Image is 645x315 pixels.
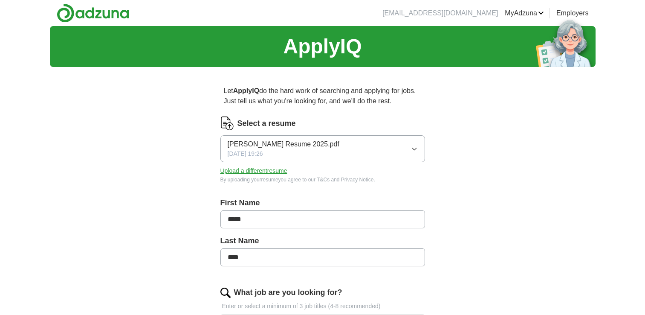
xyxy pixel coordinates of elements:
button: [PERSON_NAME] Resume 2025.pdf[DATE] 19:26 [220,135,425,162]
label: Last Name [220,235,425,247]
button: Upload a differentresume [220,166,287,175]
span: [PERSON_NAME] Resume 2025.pdf [228,139,339,149]
div: By uploading your resume you agree to our and . [220,176,425,184]
img: search.png [220,288,231,298]
a: T&Cs [317,177,330,183]
label: What job are you looking for? [234,287,342,298]
img: Adzuna logo [57,3,129,23]
label: Select a resume [237,118,296,129]
p: Let do the hard work of searching and applying for jobs. Just tell us what you're looking for, an... [220,82,425,110]
label: First Name [220,197,425,209]
img: CV Icon [220,117,234,130]
p: Enter or select a minimum of 3 job titles (4-8 recommended) [220,302,425,311]
a: Privacy Notice [341,177,374,183]
li: [EMAIL_ADDRESS][DOMAIN_NAME] [382,8,498,18]
strong: ApplyIQ [233,87,259,94]
h1: ApplyIQ [283,31,362,62]
a: Employers [556,8,589,18]
span: [DATE] 19:26 [228,149,263,158]
a: MyAdzuna [505,8,544,18]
